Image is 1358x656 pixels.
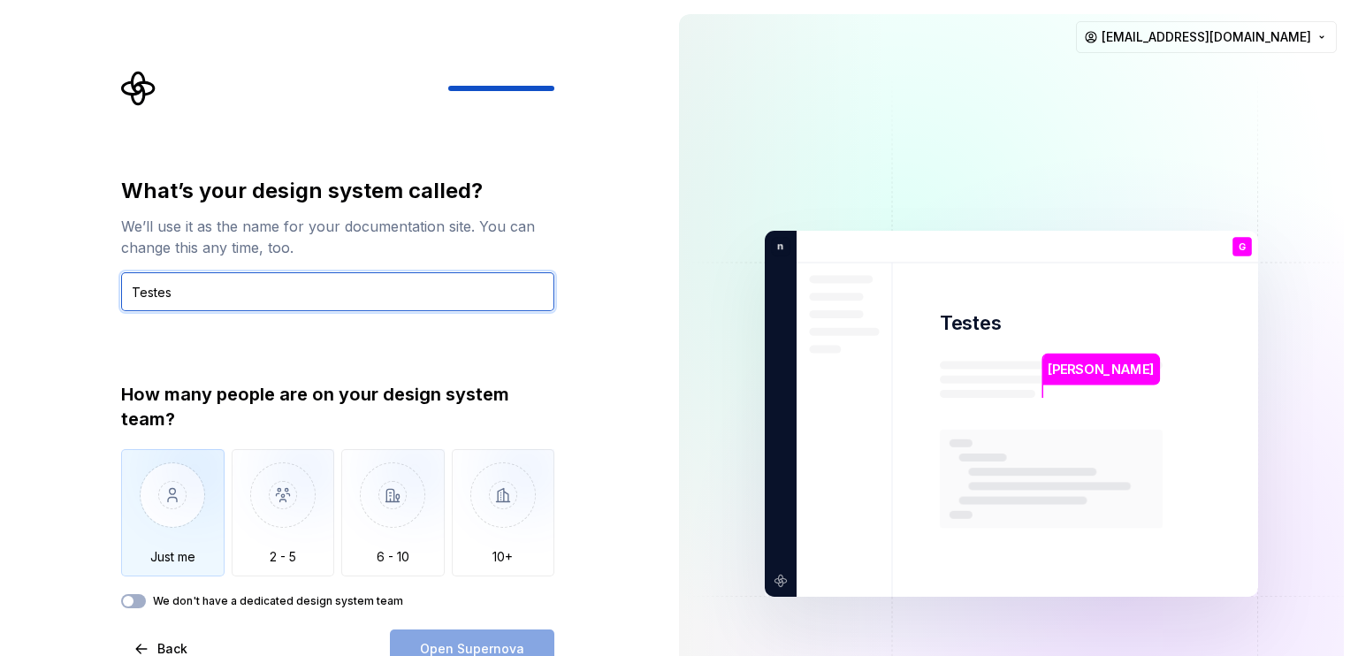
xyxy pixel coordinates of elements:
[121,382,554,431] div: How many people are on your design system team?
[121,177,554,205] div: What’s your design system called?
[1048,360,1154,379] p: [PERSON_NAME]
[940,310,1001,336] p: Testes
[121,272,554,311] input: Design system name
[153,594,403,608] label: We don't have a dedicated design system team
[121,71,156,106] svg: Supernova Logo
[1239,242,1246,252] p: G
[1076,21,1337,53] button: [EMAIL_ADDRESS][DOMAIN_NAME]
[771,239,783,255] p: n
[1102,28,1311,46] span: [EMAIL_ADDRESS][DOMAIN_NAME]
[121,216,554,258] div: We’ll use it as the name for your documentation site. You can change this any time, too.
